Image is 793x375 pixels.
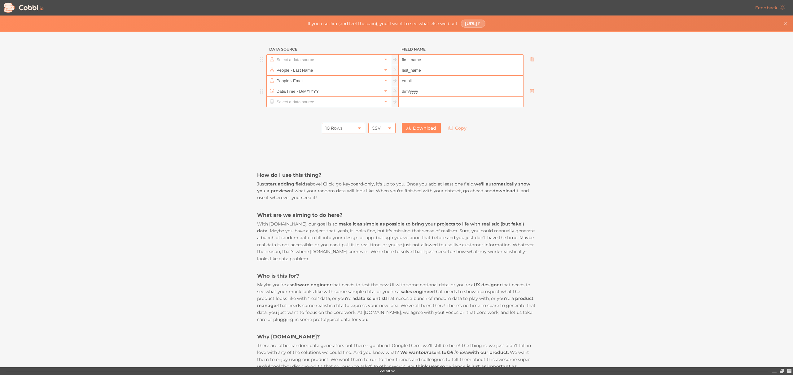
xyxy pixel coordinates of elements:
span: [URL] [465,21,477,26]
a: [URL] [461,20,486,28]
h3: Who is this for? [257,272,536,279]
strong: UX designer [474,282,502,288]
input: Select a data source [275,76,382,86]
input: Select a data source [275,86,382,96]
i: our [421,350,428,355]
h3: Why [DOMAIN_NAME]? [257,333,536,340]
a: Copy [444,123,471,133]
h3: Field Name [399,44,524,55]
h3: Data Source [266,44,391,55]
input: Select a data source [275,97,382,107]
strong: software engineer [290,282,331,288]
strong: sales engineer [401,289,434,294]
strong: product manager [257,296,533,308]
i: fall in love [446,350,469,355]
p: Maybe you're a that needs to test the new UI with some notional data, or you're a that needs to s... [257,281,536,323]
strong: make it as simple as possible to bring your projects to life with realistic (but fake!) data [257,221,524,234]
h3: What are we aiming to do here? [257,212,536,218]
input: Select a data source [275,65,382,75]
div: CSV [372,123,381,133]
h3: How do I use this thing? [257,172,536,178]
div: PREVIEW [379,369,395,373]
a: Feedback [751,2,790,13]
strong: start adding fields [266,181,308,187]
p: With [DOMAIN_NAME], our goal is to . Maybe you have a project that, yeah, it looks fine, but it's... [257,221,536,262]
strong: We want users to with our product. [400,350,509,355]
strong: data scientist [355,296,386,301]
a: Download [402,123,441,133]
input: Select a data source [275,55,382,65]
button: Close banner [782,20,789,27]
p: Just above! Click, go keyboard-only, it's up to you. Once you add at least one field, of what you... [257,181,536,201]
span: If you use Jira (and feel the pain), you'll want to see what else we built: [308,21,458,26]
strong: download [493,188,515,194]
div: 10 Rows [325,123,343,133]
